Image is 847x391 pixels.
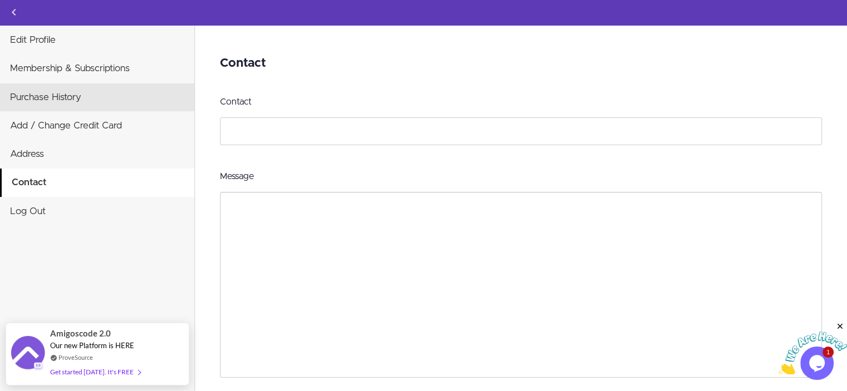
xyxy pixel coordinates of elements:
label: Contact [220,96,252,108]
svg: Back to courses [7,6,21,19]
h2: Contact [220,57,822,70]
label: Message [220,170,254,183]
a: Contact [2,169,194,196]
span: Amigoscode 2.0 [50,327,111,340]
iframe: chat widget [778,321,847,374]
div: Get started [DATE]. It's FREE [50,365,140,378]
img: provesource social proof notification image [11,336,45,372]
a: ProveSource [58,353,93,362]
span: Our new Platform is HERE [50,341,134,350]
